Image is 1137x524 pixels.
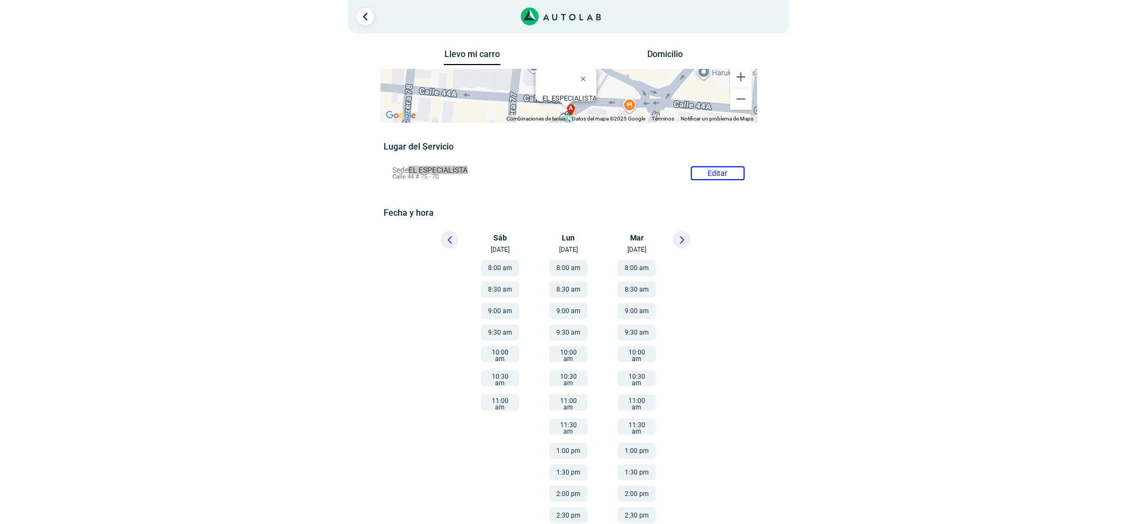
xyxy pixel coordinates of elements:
[481,281,519,298] button: 8:30 am
[481,260,519,276] button: 8:00 am
[383,109,419,123] img: Google
[383,109,419,123] a: Abre esta zona en Google Maps (se abre en una nueva ventana)
[681,116,754,122] a: Notificar un problema de Maps
[730,88,752,110] button: Reducir
[618,260,656,276] button: 8:00 am
[573,116,646,122] span: Datos del mapa ©2025 Google
[618,281,656,298] button: 8:30 am
[549,346,588,362] button: 10:00 am
[549,303,588,319] button: 9:00 am
[618,443,656,459] button: 1:00 pm
[549,394,588,410] button: 11:00 am
[481,346,519,362] button: 10:00 am
[481,394,519,410] button: 11:00 am
[549,486,588,502] button: 2:00 pm
[481,303,519,319] button: 9:00 am
[549,443,588,459] button: 1:00 pm
[549,324,588,341] button: 9:30 am
[481,324,519,341] button: 9:30 am
[569,104,573,113] span: a
[618,394,656,410] button: 11:00 am
[549,370,588,386] button: 10:30 am
[549,464,588,480] button: 1:30 pm
[652,116,675,122] a: Términos (se abre en una nueva pestaña)
[618,419,656,435] button: 11:30 am
[549,260,588,276] button: 8:00 am
[357,8,374,25] a: Ir al paso anterior
[618,303,656,319] button: 9:00 am
[549,281,588,298] button: 8:30 am
[384,208,753,218] h5: Fecha y hora
[549,507,588,523] button: 2:30 pm
[507,115,566,123] button: Combinaciones de teclas
[618,486,656,502] button: 2:00 pm
[618,464,656,480] button: 1:30 pm
[618,507,656,523] button: 2:30 pm
[384,141,753,152] h5: Lugar del Servicio
[549,419,588,435] button: 11:30 am
[618,324,656,341] button: 9:30 am
[573,66,598,91] button: Cerrar
[481,370,519,386] button: 10:30 am
[521,11,601,21] a: Link al sitio de autolab
[444,49,500,66] button: Llevo mi carro
[542,94,596,110] div: Calle 44 # 75 - 70
[542,94,596,102] b: EL ESPECIALISTA
[730,66,752,88] button: Ampliar
[618,346,656,362] button: 10:00 am
[618,370,656,386] button: 10:30 am
[637,49,693,65] button: Domicilio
